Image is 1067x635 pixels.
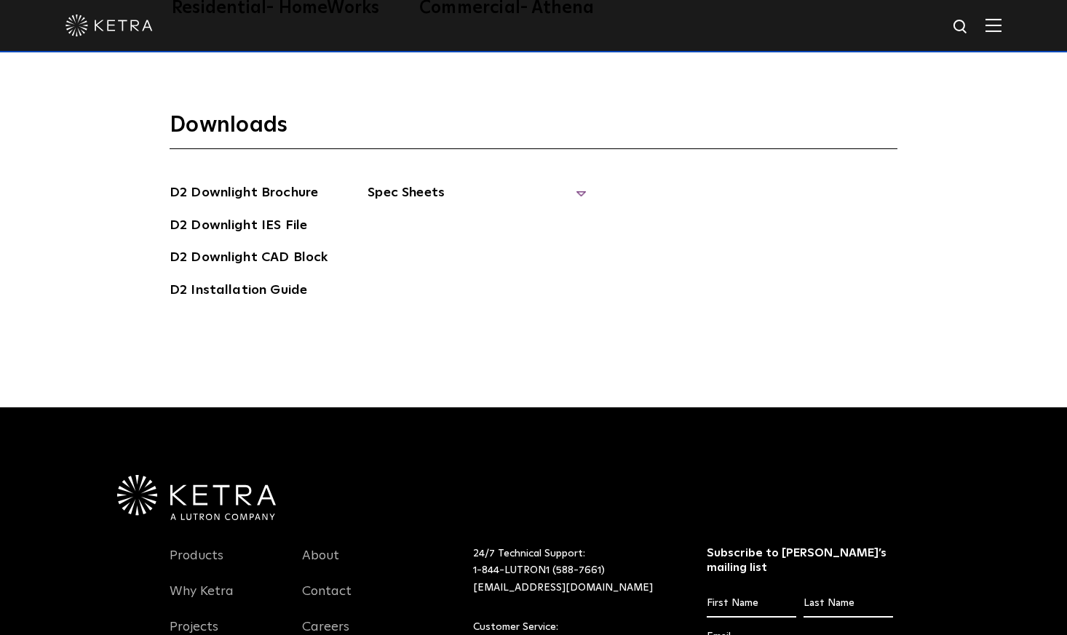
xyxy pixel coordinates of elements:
[473,565,605,575] a: 1-844-LUTRON1 (588-7661)
[170,583,234,617] a: Why Ketra
[302,548,339,581] a: About
[170,247,328,271] a: D2 Downlight CAD Block
[368,183,586,215] span: Spec Sheets
[170,280,307,303] a: D2 Installation Guide
[302,583,352,617] a: Contact
[170,215,307,239] a: D2 Downlight IES File
[707,590,796,618] input: First Name
[985,18,1001,32] img: Hamburger%20Nav.svg
[170,548,223,581] a: Products
[117,475,276,520] img: Ketra-aLutronCo_White_RGB
[707,546,894,576] h3: Subscribe to [PERSON_NAME]’s mailing list
[170,111,897,149] h3: Downloads
[473,546,670,597] p: 24/7 Technical Support:
[804,590,893,618] input: Last Name
[170,183,318,206] a: D2 Downlight Brochure
[66,15,153,36] img: ketra-logo-2019-white
[952,18,970,36] img: search icon
[473,583,653,593] a: [EMAIL_ADDRESS][DOMAIN_NAME]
